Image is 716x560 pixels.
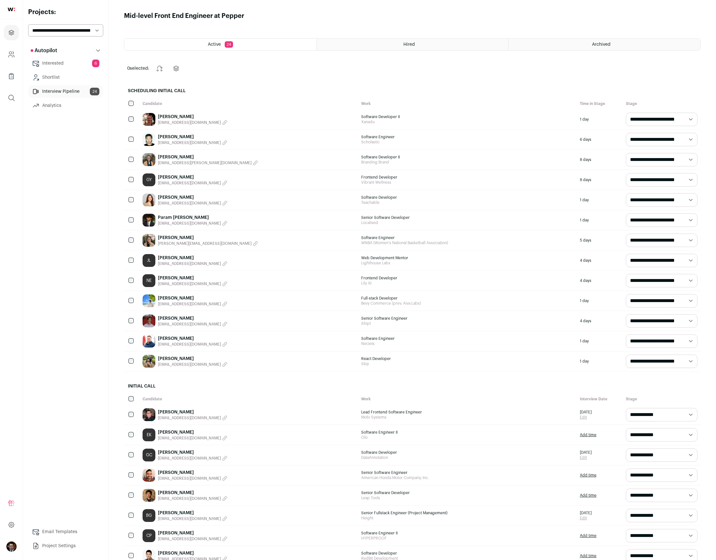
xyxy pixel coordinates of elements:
[143,173,155,186] a: GY
[158,201,221,206] span: [EMAIL_ADDRESS][DOMAIN_NAME]
[577,190,623,210] div: 1 day
[158,134,227,140] a: [PERSON_NAME]
[577,393,623,405] div: Interview Date
[143,428,155,441] a: EK
[158,362,221,367] span: [EMAIL_ADDRESS][DOMAIN_NAME]
[403,42,415,47] span: Hired
[143,294,155,307] img: ebd7f455b46ec113b145531374dc438e90bfc80d14fba335329c83d3bc3fdb2d.jpg
[158,154,258,160] a: [PERSON_NAME]
[158,409,227,415] a: [PERSON_NAME]
[577,351,623,371] div: 1 day
[361,455,573,460] span: DataAnnotation
[577,251,623,270] div: 4 days
[577,130,623,149] div: 6 days
[158,415,221,420] span: [EMAIL_ADDRESS][DOMAIN_NAME]
[143,489,155,502] img: 2cdbbd28f77b71299b86e3ce43a765e411aa63b19e88bc7273b8314054e621f9.jpg
[143,194,155,206] img: 67b41d54028c257933a91a39627f68b9a67871d7cd2fbef9c142d84b508a0481.jpg
[28,44,103,57] button: Autopilot
[127,66,130,71] span: 0
[92,60,99,67] span: 6
[28,525,103,538] a: Email Templates
[158,516,227,521] button: [EMAIL_ADDRESS][DOMAIN_NAME]
[158,516,221,521] span: [EMAIL_ADDRESS][DOMAIN_NAME]
[127,65,149,72] span: selected:
[158,496,227,501] button: [EMAIL_ADDRESS][DOMAIN_NAME]
[143,274,155,287] div: NE
[124,84,701,98] h2: Scheduling Initial Call
[361,450,573,455] span: Software Developer
[592,42,611,47] span: Archived
[361,200,573,205] span: Teachable
[580,450,592,455] span: [DATE]
[361,551,573,556] span: Software Developer
[143,234,155,247] img: 3797cda56dc2fd52cc634b48414d156e7a36a2879b588784dfd7bb0cc822338b.jpg
[361,321,573,326] span: Shipt
[158,235,258,241] a: [PERSON_NAME]
[158,436,227,441] button: [EMAIL_ADDRESS][DOMAIN_NAME]
[124,12,244,20] h1: Mid-level Front End Engineer at Pepper
[580,493,596,498] a: Add time
[158,221,227,226] button: [EMAIL_ADDRESS][DOMAIN_NAME]
[31,47,57,54] p: Autopilot
[158,429,227,436] a: [PERSON_NAME]
[158,550,227,556] a: [PERSON_NAME]
[577,150,623,170] div: 8 days
[28,85,103,98] a: Interview Pipeline24
[225,41,233,48] span: 24
[158,496,221,501] span: [EMAIL_ADDRESS][DOMAIN_NAME]
[580,415,592,420] a: Edit
[361,361,573,366] span: Skip
[158,214,227,221] a: Param [PERSON_NAME]
[6,541,17,552] button: Open dropdown
[577,109,623,129] div: 1 day
[143,254,155,267] a: JL
[208,42,221,47] span: Active
[158,160,252,165] span: [EMAIL_ADDRESS][PERSON_NAME][DOMAIN_NAME]
[158,140,227,145] button: [EMAIL_ADDRESS][DOMAIN_NAME]
[158,476,227,481] button: [EMAIL_ADDRESS][DOMAIN_NAME]
[158,536,221,541] span: [EMAIL_ADDRESS][DOMAIN_NAME]
[158,120,227,125] button: [EMAIL_ADDRESS][DOMAIN_NAME]
[158,301,221,307] span: [EMAIL_ADDRESS][DOMAIN_NAME]
[361,276,573,281] span: Frontend Developer
[317,39,509,50] a: Hired
[143,449,155,461] a: GC
[158,261,227,266] button: [EMAIL_ADDRESS][DOMAIN_NAME]
[158,241,252,246] span: [PERSON_NAME][EMAIL_ADDRESS][DOMAIN_NAME]
[158,281,221,286] span: [EMAIL_ADDRESS][DOMAIN_NAME]
[143,529,155,542] div: CP
[143,214,155,227] img: d5b3e2ce0987a51086cd755b009c9ca063b652aedd36391cac13707d8e18462c.jpg
[361,140,573,145] span: Scholastic
[158,275,227,281] a: [PERSON_NAME]
[358,98,577,109] div: Work
[4,25,19,40] a: Projects
[143,133,155,146] img: 143b3d01c886e16d05a48ed1ec7ddc45a06e39b0fcbd5dd640ce5f31d6d0a7cc.jpg
[143,509,155,522] div: BG
[577,311,623,331] div: 4 days
[361,260,573,266] span: Lighthouse Labs
[361,114,573,119] span: Software Developer II
[580,432,596,437] a: Add time
[361,336,573,341] span: Software Engineer
[361,531,573,536] span: Software Engineer II
[143,153,155,166] img: f16fc5565e8e74ed5ac59b7a9b32815596e483e4f43dfa259a22b340d2c8dbcf.jpg
[158,322,227,327] button: [EMAIL_ADDRESS][DOMAIN_NAME]
[28,57,103,70] a: Interested6
[158,180,221,186] span: [EMAIL_ADDRESS][DOMAIN_NAME]
[361,475,573,480] span: American Honda Motor Company, Inc.
[158,456,227,461] button: [EMAIL_ADDRESS][DOMAIN_NAME]
[361,175,573,180] span: Frontend Developer
[361,536,573,541] span: HYPERPROOF
[143,335,155,348] img: c8dd9758790dd301d64d354cad2690e763126e0b5afaddcdba600c9e04cbe5b1.jpg
[361,220,573,225] span: Localised
[361,356,573,361] span: React Developer
[361,215,573,220] span: Senior Software Developer
[139,393,358,405] div: Candidate
[158,449,227,456] a: [PERSON_NAME]
[361,296,573,301] span: Full-stack Developer
[143,408,155,421] img: 32b184f4f8fd7c8aa173a72b52559bfd643736b35d2675f702f25e07199d42ce.jpg
[361,490,573,495] span: Senior Software Developer
[361,240,573,245] span: WNBA (Women's National Basketball Association)
[361,341,573,346] span: NetJets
